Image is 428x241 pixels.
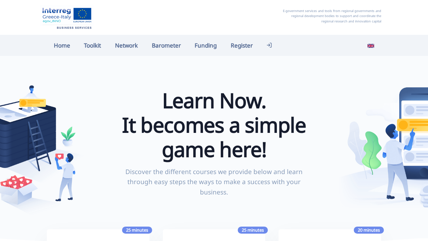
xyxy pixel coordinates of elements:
[119,88,309,162] h1: Learn Now. It becomes a simple game here!
[77,38,108,53] a: Toolkit
[40,5,94,30] img: Home
[108,38,145,53] a: Network
[119,167,309,197] p: Discover the different courses we provide below and learn through easy steps the ways to make a s...
[224,38,260,53] a: Register
[122,227,152,234] span: 25 minutes
[354,227,384,234] span: 20 minutes
[145,38,188,53] a: Barometer
[238,227,268,234] span: 25 minutes
[188,38,224,53] a: Funding
[47,38,77,53] a: Home
[367,43,374,49] img: en_flag.svg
